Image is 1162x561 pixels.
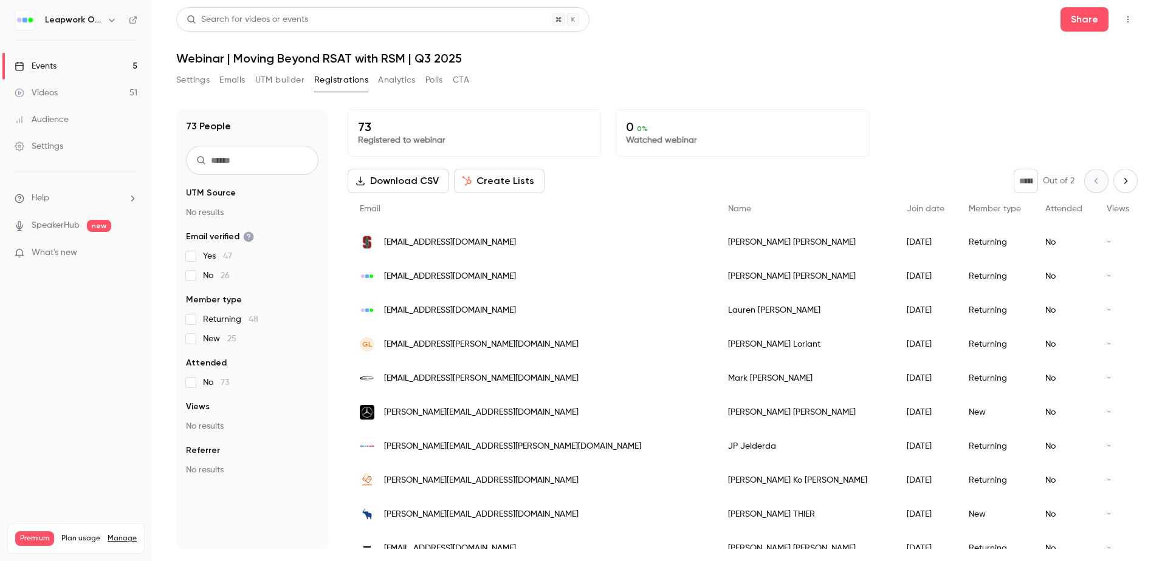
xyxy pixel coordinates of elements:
div: - [1095,463,1141,497]
img: mercedes-benz.com [360,405,374,420]
span: 25 [227,335,236,343]
span: [EMAIL_ADDRESS][DOMAIN_NAME] [384,304,516,317]
iframe: Noticeable Trigger [123,248,137,259]
div: [PERSON_NAME] Loriant [716,327,895,361]
span: 26 [221,271,230,280]
p: 0 [626,120,859,134]
span: [EMAIL_ADDRESS][PERSON_NAME][DOMAIN_NAME] [384,372,579,385]
h1: Webinar | Moving Beyond RSAT with RSM | Q3 2025 [176,51,1138,66]
button: Emails [219,70,245,90]
div: [DATE] [895,429,957,463]
img: alumni.stanford.edu [360,235,374,250]
div: Returning [957,429,1033,463]
section: facet-groups [186,187,318,476]
span: Attended [186,357,227,369]
div: [DATE] [895,293,957,327]
div: Returning [957,293,1033,327]
span: [EMAIL_ADDRESS][DOMAIN_NAME] [384,236,516,249]
span: Premium [15,531,54,546]
span: 0 % [637,124,648,133]
div: [DATE] [895,259,957,293]
p: No results [186,420,318,432]
div: New [957,497,1033,531]
p: Watched webinar [626,134,859,146]
h1: 73 People [186,119,231,134]
div: [DATE] [895,463,957,497]
button: CTA [453,70,469,90]
img: Leapwork Online Event [15,10,35,30]
div: Mark [PERSON_NAME] [716,361,895,395]
div: - [1095,497,1141,531]
div: - [1095,395,1141,429]
div: Lauren [PERSON_NAME] [716,293,895,327]
span: [PERSON_NAME][EMAIL_ADDRESS][PERSON_NAME][DOMAIN_NAME] [384,440,641,453]
div: Audience [15,114,69,126]
img: avanade.com [360,473,374,488]
p: No results [186,464,318,476]
img: atp.dk [360,541,374,556]
button: Create Lists [454,169,545,193]
div: - [1095,225,1141,259]
span: UTM Source [186,187,236,199]
div: No [1033,497,1095,531]
p: Out of 2 [1043,175,1074,187]
span: Views [1107,205,1129,213]
span: 73 [221,378,229,387]
div: New [957,395,1033,429]
span: [PERSON_NAME][EMAIL_ADDRESS][DOMAIN_NAME] [384,406,579,419]
div: [DATE] [895,225,957,259]
span: Email verified [186,231,254,243]
span: Returning [203,313,258,325]
p: No results [186,206,318,219]
div: - [1095,327,1141,361]
span: Attended [1045,205,1082,213]
button: Download CSV [348,169,449,193]
div: [PERSON_NAME] [PERSON_NAME] [716,395,895,429]
div: No [1033,293,1095,327]
a: SpeakerHub [32,219,80,232]
img: leapwork.com [360,303,374,318]
div: - [1095,361,1141,395]
div: Search for videos or events [187,13,308,26]
img: leapwork.com [360,269,374,284]
span: [EMAIL_ADDRESS][DOMAIN_NAME] [384,542,516,555]
span: Yes [203,250,232,262]
div: [PERSON_NAME] [PERSON_NAME] [716,259,895,293]
div: No [1033,463,1095,497]
p: 73 [358,120,591,134]
span: Join date [907,205,944,213]
span: 47 [223,252,232,260]
div: [DATE] [895,497,957,531]
img: bailliegifford.com [360,371,374,386]
span: [PERSON_NAME][EMAIL_ADDRESS][DOMAIN_NAME] [384,474,579,487]
button: UTM builder [255,70,304,90]
span: new [87,220,111,232]
img: cargobull.com [360,507,374,522]
div: - [1095,293,1141,327]
h6: Leapwork Online Event [45,14,102,26]
p: Registered to webinar [358,134,591,146]
div: Returning [957,327,1033,361]
div: [DATE] [895,327,957,361]
div: No [1033,361,1095,395]
span: Referrer [186,444,220,457]
button: Settings [176,70,210,90]
span: [EMAIL_ADDRESS][PERSON_NAME][DOMAIN_NAME] [384,338,579,351]
div: Events [15,60,57,72]
div: Videos [15,87,58,99]
div: - [1095,429,1141,463]
span: Help [32,192,49,205]
div: [PERSON_NAME] [PERSON_NAME] [716,225,895,259]
div: [PERSON_NAME] Ko [PERSON_NAME] [716,463,895,497]
img: dycotrade.com [360,439,374,454]
div: JP Jelderda [716,429,895,463]
span: No [203,376,229,389]
div: No [1033,395,1095,429]
button: Share [1061,7,1109,32]
div: [DATE] [895,361,957,395]
div: Settings [15,140,63,152]
div: No [1033,429,1095,463]
div: Returning [957,259,1033,293]
div: [DATE] [895,395,957,429]
span: 48 [249,315,258,324]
